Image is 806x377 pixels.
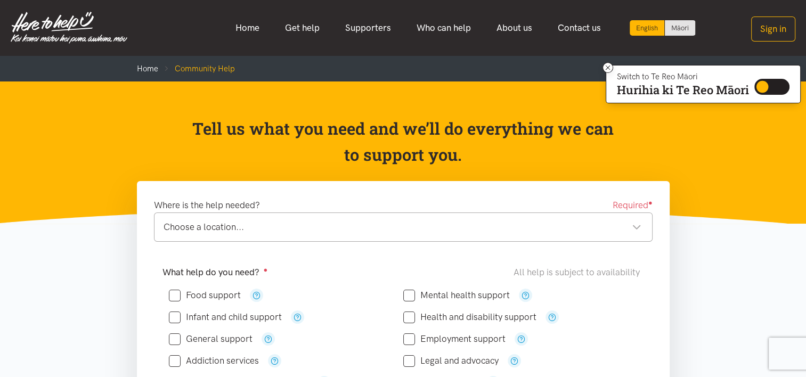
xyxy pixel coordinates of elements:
[403,334,506,343] label: Employment support
[403,356,499,365] label: Legal and advocacy
[403,313,536,322] label: Health and disability support
[272,17,332,39] a: Get help
[169,313,282,322] label: Infant and child support
[162,265,268,280] label: What help do you need?
[545,17,614,39] a: Contact us
[332,17,404,39] a: Supporters
[11,12,127,44] img: Home
[158,62,235,75] li: Community Help
[137,64,158,73] a: Home
[617,85,749,95] p: Hurihia ki Te Reo Māori
[403,291,510,300] label: Mental health support
[404,17,484,39] a: Who can help
[154,198,260,212] label: Where is the help needed?
[514,265,644,280] div: All help is subject to availability
[484,17,545,39] a: About us
[613,198,653,212] span: Required
[223,17,272,39] a: Home
[630,20,665,36] div: Current language
[164,220,641,234] div: Choose a location...
[169,291,241,300] label: Food support
[665,20,695,36] a: Switch to Te Reo Māori
[617,73,749,80] p: Switch to Te Reo Māori
[630,20,696,36] div: Language toggle
[191,116,615,168] p: Tell us what you need and we’ll do everything we can to support you.
[264,266,268,274] sup: ●
[169,356,259,365] label: Addiction services
[169,334,253,343] label: General support
[751,17,795,42] button: Sign in
[648,199,653,207] sup: ●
